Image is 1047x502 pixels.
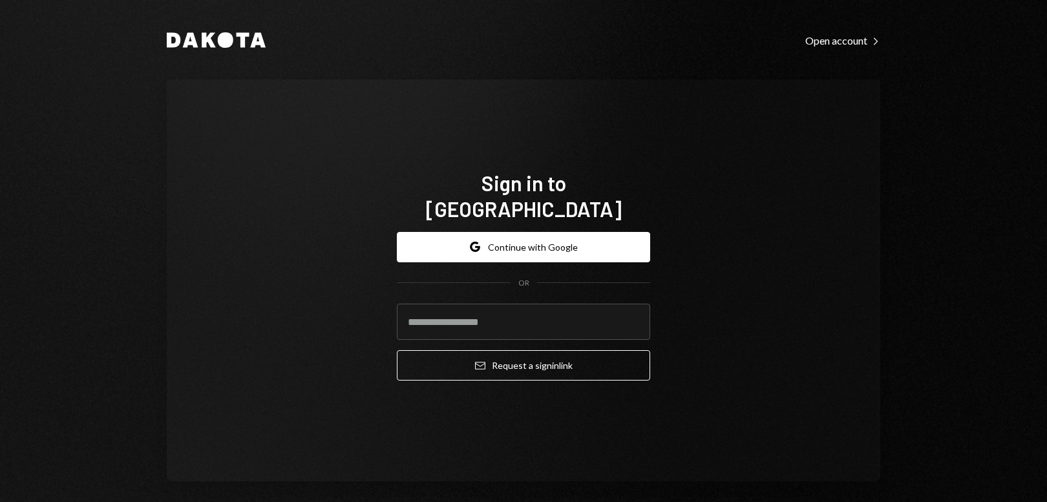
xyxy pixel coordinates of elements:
button: Request a signinlink [397,350,650,381]
a: Open account [805,33,880,47]
div: Open account [805,34,880,47]
h1: Sign in to [GEOGRAPHIC_DATA] [397,170,650,222]
div: OR [518,278,529,289]
button: Continue with Google [397,232,650,262]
